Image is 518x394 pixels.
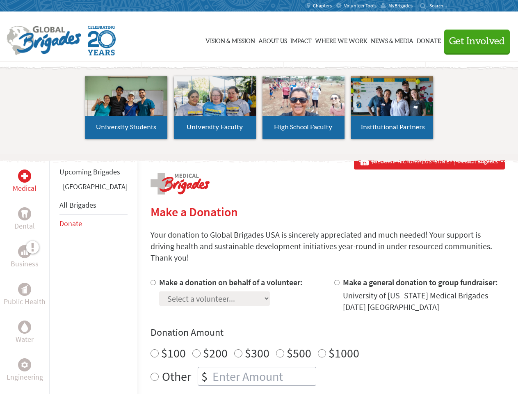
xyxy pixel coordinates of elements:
[262,76,345,139] a: High School Faculty
[18,207,31,220] div: Dental
[371,19,413,60] a: News & Media
[151,173,210,195] img: logo-medical.png
[21,322,28,332] img: Water
[16,321,34,345] a: WaterWater
[343,277,498,287] label: Make a general donation to group fundraiser:
[151,229,505,263] p: Your donation to Global Brigades USA is sincerely appreciated and much needed! Your support is dr...
[211,367,316,385] input: Enter Amount
[7,371,43,383] p: Engineering
[59,167,120,176] a: Upcoming Brigades
[361,124,425,131] span: Institutional Partners
[290,19,312,60] a: Impact
[329,345,359,361] label: $1000
[174,76,256,139] a: University Faculty
[4,296,46,307] p: Public Health
[388,2,413,9] span: MyBrigades
[4,283,46,307] a: Public HealthPublic Health
[14,220,35,232] p: Dental
[96,124,156,131] span: University Students
[245,345,269,361] label: $300
[59,215,128,233] li: Donate
[7,26,81,55] img: Global Brigades Logo
[343,290,505,313] div: University of [US_STATE] Medical Brigades [DATE] [GEOGRAPHIC_DATA]
[88,26,116,55] img: Global Brigades Celebrating 20 Years
[429,2,453,9] input: Search...
[59,181,128,196] li: Belize
[21,248,28,255] img: Business
[205,19,255,60] a: Vision & Mission
[13,183,37,194] p: Medical
[21,210,28,218] img: Dental
[59,196,128,215] li: All Brigades
[274,124,333,131] span: High School Faculty
[444,30,510,53] button: Get Involved
[344,2,377,9] span: Volunteer Tools
[161,345,186,361] label: $100
[21,362,28,368] img: Engineering
[16,334,34,345] p: Water
[59,200,96,210] a: All Brigades
[7,358,43,383] a: EngineeringEngineering
[151,326,505,339] h4: Donation Amount
[59,163,128,181] li: Upcoming Brigades
[159,277,303,287] label: Make a donation on behalf of a volunteer:
[13,170,37,194] a: MedicalMedical
[85,76,167,131] img: menu_brigades_submenu_1.jpg
[18,283,31,296] div: Public Health
[315,19,367,60] a: Where We Work
[449,37,505,46] span: Get Involved
[18,321,31,334] div: Water
[198,367,211,385] div: $
[187,124,243,131] span: University Faculty
[21,285,28,293] img: Public Health
[11,245,39,270] a: BusinessBusiness
[63,182,128,191] a: [GEOGRAPHIC_DATA]
[258,19,287,60] a: About Us
[162,367,191,386] label: Other
[21,173,28,179] img: Medical
[151,204,505,219] h2: Make a Donation
[417,19,441,60] a: Donate
[14,207,35,232] a: DentalDental
[351,76,433,139] a: Institutional Partners
[351,76,433,131] img: menu_brigades_submenu_4.jpg
[262,76,345,116] img: menu_brigades_submenu_3.jpg
[203,345,228,361] label: $200
[18,358,31,371] div: Engineering
[174,76,256,131] img: menu_brigades_submenu_2.jpg
[18,170,31,183] div: Medical
[11,258,39,270] p: Business
[287,345,311,361] label: $500
[85,76,167,139] a: University Students
[59,219,82,228] a: Donate
[18,245,31,258] div: Business
[313,2,332,9] span: Chapters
